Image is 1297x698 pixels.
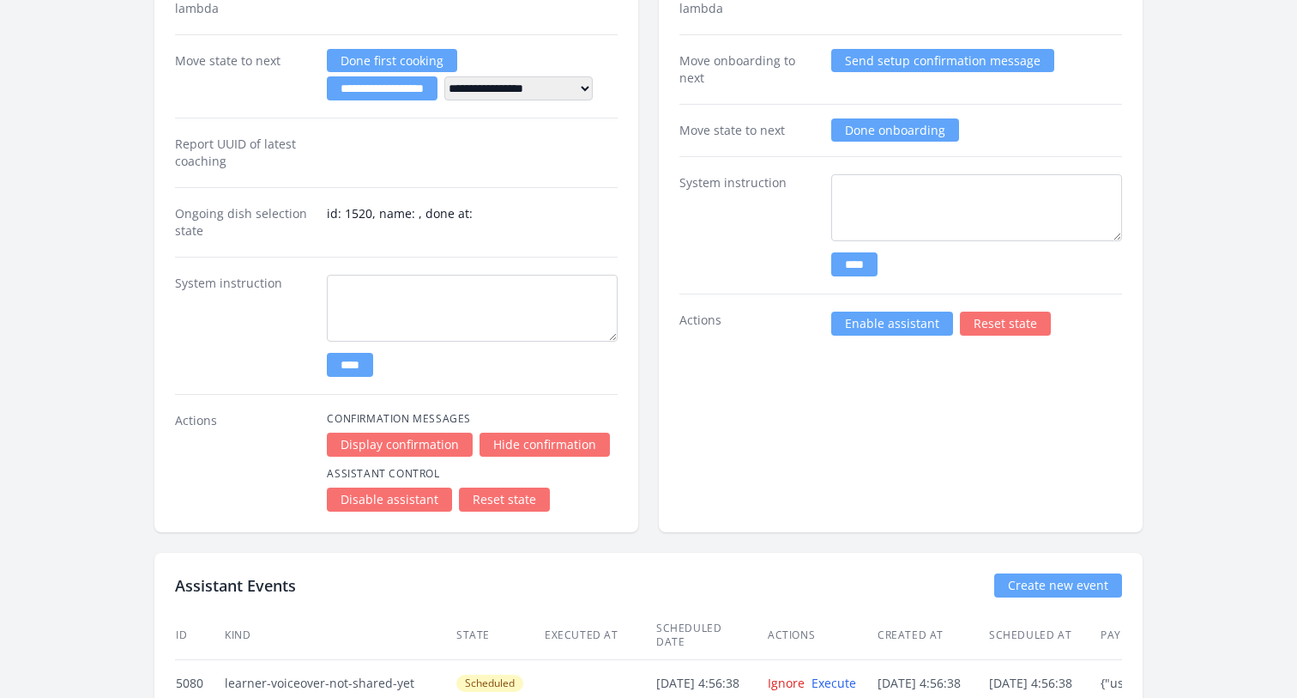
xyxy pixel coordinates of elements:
h2: Assistant Events [175,574,296,598]
h4: Assistant Control [327,467,618,481]
span: Scheduled [456,675,523,692]
a: Ignore [768,675,805,691]
dt: Ongoing dish selection state [175,205,313,240]
dt: Move state to next [175,52,313,100]
th: Scheduled date [655,611,767,660]
a: Done onboarding [831,118,959,142]
dd: id: 1520, name: , done at: [327,205,618,240]
dt: Move state to next [679,122,817,139]
dt: Move onboarding to next [679,52,817,87]
a: Create new event [994,574,1122,598]
a: Display confirmation [327,433,473,457]
a: Hide confirmation [480,433,610,457]
dt: Actions [175,412,313,512]
th: State [455,611,544,660]
a: Execute [811,675,856,691]
a: Reset state [459,488,550,512]
dt: System instruction [679,174,817,276]
a: Send setup confirmation message [831,49,1054,72]
th: ID [175,611,224,660]
th: Actions [767,611,877,660]
th: Scheduled at [988,611,1100,660]
a: Disable assistant [327,488,452,512]
a: Enable assistant [831,312,953,336]
dt: Report UUID of latest coaching [175,136,313,170]
h4: Confirmation Messages [327,412,618,426]
a: Done first cooking [327,49,457,72]
a: Reset state [960,312,1051,336]
dt: System instruction [175,275,313,377]
th: Executed at [544,611,655,660]
th: Kind [224,611,455,660]
dt: Actions [679,312,817,336]
th: Created at [877,611,988,660]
